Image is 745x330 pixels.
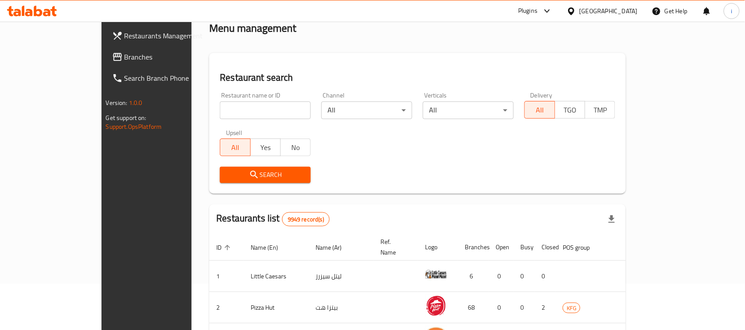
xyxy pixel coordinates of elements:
button: No [280,139,311,156]
span: Name (Ar) [316,242,353,253]
td: ليتل سيزرز [309,261,373,292]
span: POS group [563,242,601,253]
td: 68 [458,292,489,323]
img: Pizza Hut [425,295,447,317]
td: 6 [458,261,489,292]
button: TMP [585,101,615,119]
div: All [423,101,514,119]
h2: Restaurant search [220,71,615,84]
a: Search Branch Phone [105,67,226,89]
span: Name (En) [251,242,290,253]
button: All [220,139,250,156]
span: Ref. Name [380,236,407,258]
th: Logo [418,234,458,261]
td: بيتزا هت [309,292,373,323]
div: Plugins [518,6,538,16]
a: Branches [105,46,226,67]
span: TGO [559,104,582,116]
button: Search [220,167,311,183]
button: Yes [250,139,281,156]
td: 0 [489,261,513,292]
span: 1.0.0 [129,97,143,109]
div: Export file [601,209,622,230]
span: Search [227,169,304,180]
span: Search Branch Phone [124,73,219,83]
h2: Restaurants list [216,212,330,226]
a: Restaurants Management [105,25,226,46]
td: Pizza Hut [244,292,309,323]
img: Little Caesars [425,263,447,285]
label: Upsell [226,130,242,136]
div: Total records count [282,212,330,226]
a: Support.OpsPlatform [106,121,162,132]
td: 0 [513,261,534,292]
td: 2 [209,292,244,323]
td: 0 [489,292,513,323]
th: Closed [534,234,556,261]
input: Search for restaurant name or ID.. [220,101,311,119]
span: Get support on: [106,112,147,124]
span: 9949 record(s) [282,215,329,224]
span: Yes [254,141,277,154]
td: 2 [534,292,556,323]
th: Busy [513,234,534,261]
td: Little Caesars [244,261,309,292]
span: All [528,104,551,116]
span: TMP [589,104,612,116]
label: Delivery [531,92,553,98]
button: TGO [555,101,585,119]
span: i [731,6,732,16]
div: All [321,101,412,119]
span: All [224,141,247,154]
td: 0 [513,292,534,323]
span: KFG [563,303,580,313]
td: 0 [534,261,556,292]
span: ID [216,242,233,253]
td: 1 [209,261,244,292]
div: [GEOGRAPHIC_DATA] [579,6,638,16]
span: Restaurants Management [124,30,219,41]
button: All [524,101,555,119]
th: Open [489,234,513,261]
span: Version: [106,97,128,109]
th: Branches [458,234,489,261]
h2: Menu management [209,21,296,35]
span: No [284,141,307,154]
span: Branches [124,52,219,62]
